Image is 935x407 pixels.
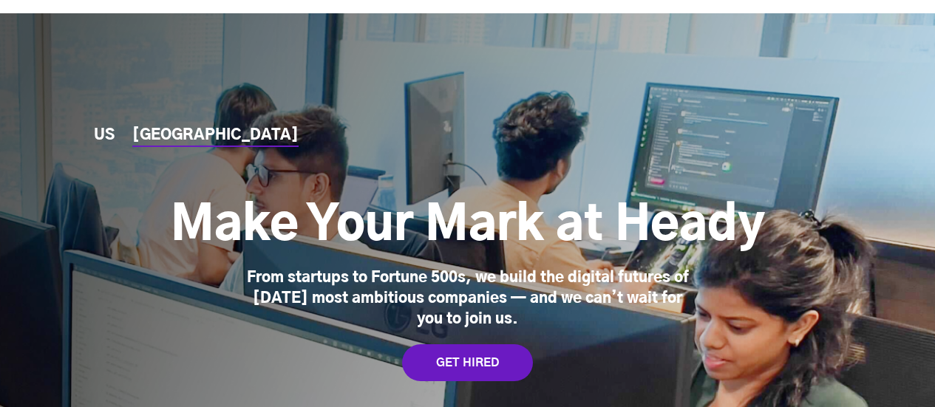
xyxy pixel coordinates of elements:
div: From startups to Fortune 500s, we build the digital futures of [DATE] most ambitious companies — ... [239,267,697,329]
a: US [94,128,115,143]
a: [GEOGRAPHIC_DATA] [132,128,299,143]
a: GET HIRED [402,344,533,381]
h1: Make Your Mark at Heady [171,196,765,256]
